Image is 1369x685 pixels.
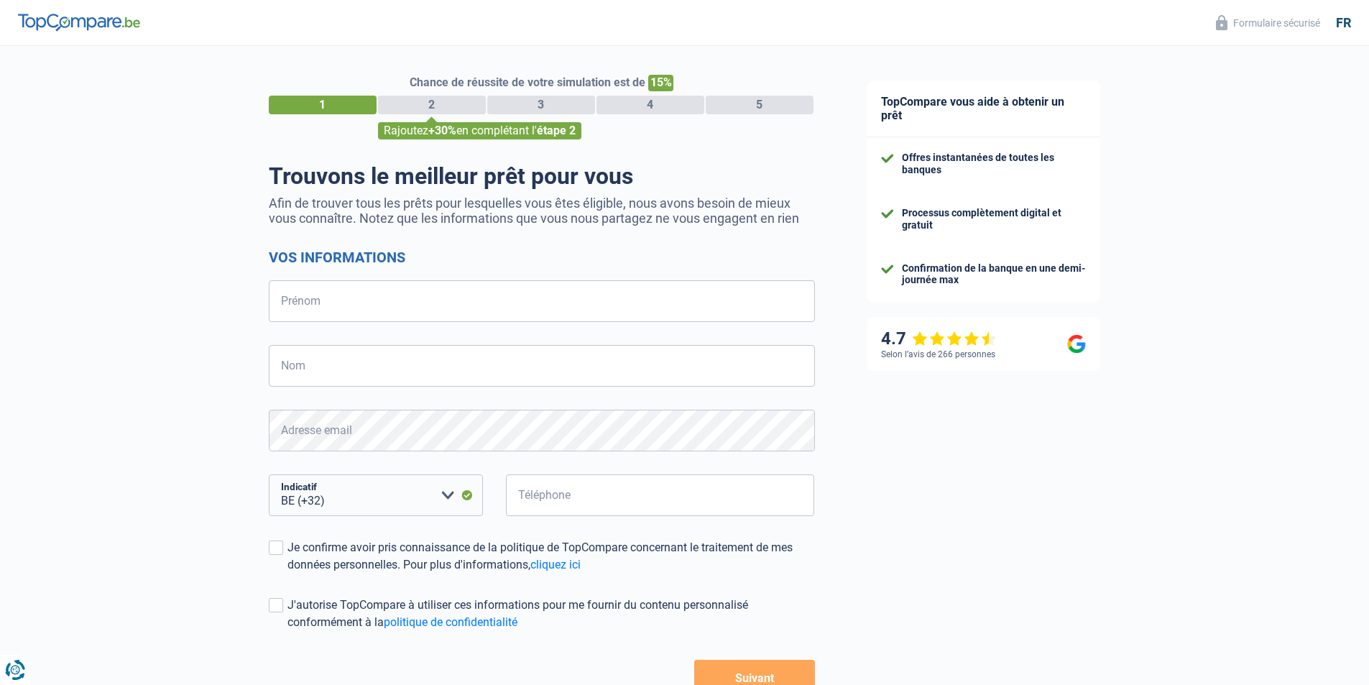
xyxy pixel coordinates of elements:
img: TopCompare Logo [18,14,140,31]
span: 15% [648,75,673,91]
div: Rajoutez en complétant l' [378,122,581,139]
div: J'autorise TopCompare à utiliser ces informations pour me fournir du contenu personnalisé conform... [287,597,815,631]
h2: Vos informations [269,249,815,266]
span: Chance de réussite de votre simulation est de [410,75,645,89]
div: 1 [269,96,377,114]
div: fr [1336,15,1351,31]
a: cliquez ici [530,558,581,571]
button: Formulaire sécurisé [1207,11,1329,35]
a: politique de confidentialité [384,615,517,629]
div: 4 [596,96,704,114]
span: étape 2 [537,124,576,137]
div: Processus complètement digital et gratuit [902,207,1086,231]
p: Afin de trouver tous les prêts pour lesquelles vous êtes éligible, nous avons besoin de mieux vou... [269,196,815,226]
div: TopCompare vous aide à obtenir un prêt [867,81,1100,137]
div: 3 [487,96,595,114]
div: 2 [378,96,486,114]
div: Je confirme avoir pris connaissance de la politique de TopCompare concernant le traitement de mes... [287,539,815,574]
span: +30% [428,124,456,137]
input: 401020304 [506,474,815,516]
div: Offres instantanées de toutes les banques [902,152,1086,176]
div: Confirmation de la banque en une demi-journée max [902,262,1086,287]
div: Selon l’avis de 266 personnes [881,349,995,359]
h1: Trouvons le meilleur prêt pour vous [269,162,815,190]
div: 5 [706,96,813,114]
div: 4.7 [881,328,997,349]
